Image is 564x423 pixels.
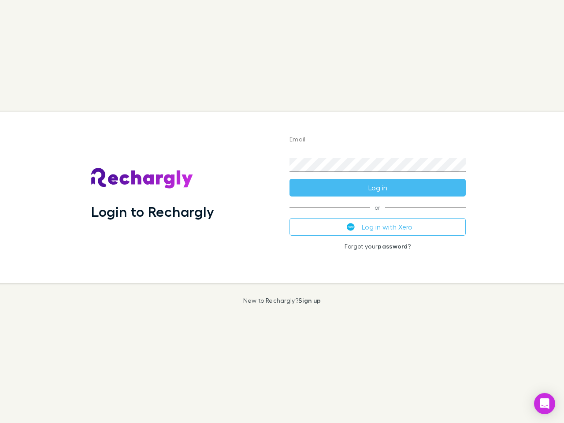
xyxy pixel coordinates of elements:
a: Sign up [298,297,321,304]
h1: Login to Rechargly [91,203,214,220]
p: New to Rechargly? [243,297,321,304]
button: Log in with Xero [289,218,466,236]
a: password [378,242,408,250]
p: Forgot your ? [289,243,466,250]
img: Rechargly's Logo [91,168,193,189]
button: Log in [289,179,466,197]
img: Xero's logo [347,223,355,231]
div: Open Intercom Messenger [534,393,555,414]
